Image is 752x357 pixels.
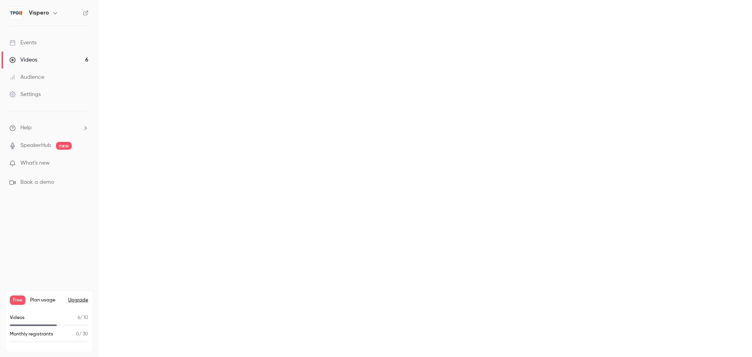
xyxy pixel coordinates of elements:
[9,56,37,64] div: Videos
[56,142,72,150] span: new
[20,159,50,167] span: What's new
[68,297,88,303] button: Upgrade
[9,39,36,47] div: Events
[9,91,41,98] div: Settings
[10,331,53,338] p: Monthly registrants
[20,124,32,132] span: Help
[30,297,63,303] span: Plan usage
[9,124,89,132] li: help-dropdown-opener
[10,295,25,305] span: Free
[76,332,79,337] span: 0
[78,315,80,320] span: 6
[76,331,88,338] p: / 30
[10,7,22,19] img: Vispero
[78,314,88,321] p: / 10
[29,9,49,17] h6: Vispero
[20,141,51,150] a: SpeakerHub
[20,178,54,187] span: Book a demo
[9,73,44,81] div: Audience
[10,314,25,321] p: Videos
